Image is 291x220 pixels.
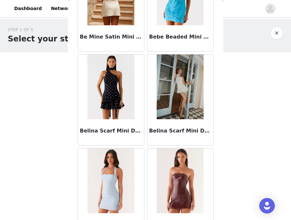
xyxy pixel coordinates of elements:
h1: Select your styles! [8,33,90,45]
h3: Be Mine Satin Mini Dress - Ivory [80,33,142,41]
h3: Belina Scarf Mini Dress - Black Polkadot [80,127,142,135]
div: STEP 1 OF 5 [8,27,90,33]
div: Open Intercom Messenger [259,198,275,214]
h3: Bebe Beaded Mini Dress - Royal Blue [149,33,211,41]
img: Bianca Halter Dress - Blue [87,148,134,213]
a: Dashboard [10,1,46,16]
div: avatar [267,4,273,14]
h3: Belina Scarf Mini Dress - White Polkadot [149,127,211,135]
a: Networks [47,1,79,16]
img: Big Shot Strapless Mini Dress - Merlot [157,148,204,213]
img: Belina Scarf Mini Dress - White Polkadot [157,54,204,119]
img: Belina Scarf Mini Dress - Black Polkadot [87,54,134,119]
